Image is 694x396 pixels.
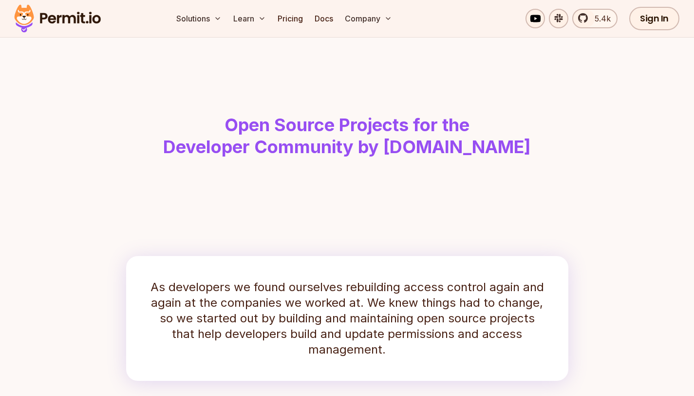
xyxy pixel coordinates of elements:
img: Permit logo [10,2,105,35]
a: 5.4k [572,9,618,28]
button: Company [341,9,396,28]
a: Docs [311,9,337,28]
a: Pricing [274,9,307,28]
h1: Open Source Projects for the Developer Community by [DOMAIN_NAME] [98,114,597,158]
span: 5.4k [589,13,611,24]
p: As developers we found ourselves rebuilding access control again and again at the companies we wo... [150,279,545,357]
button: Learn [229,9,270,28]
a: Sign In [629,7,679,30]
button: Solutions [172,9,225,28]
